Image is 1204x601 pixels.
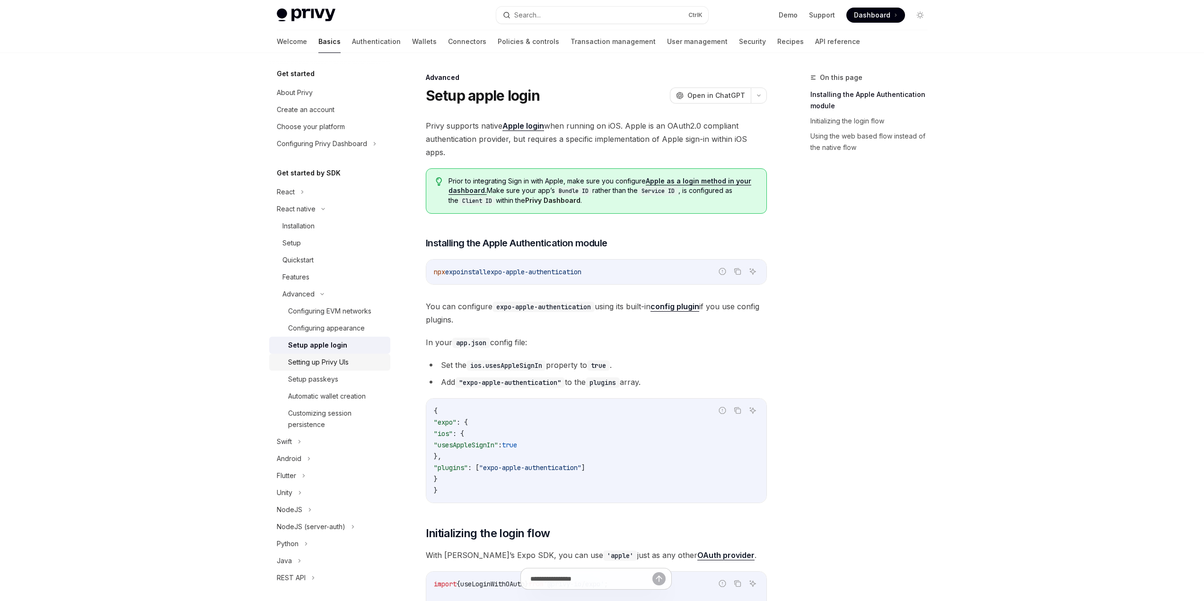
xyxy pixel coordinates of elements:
[434,418,457,427] span: "expo"
[282,237,301,249] div: Setup
[269,433,390,450] button: Swift
[426,73,767,82] div: Advanced
[586,377,620,388] code: plugins
[269,269,390,286] a: Features
[779,10,798,20] a: Demo
[269,286,390,303] button: Advanced
[448,176,756,206] span: Prior to integrating Sign in with Apple, make sure you configure Make sure your app’s rather than...
[277,68,315,79] h5: Get started
[457,418,468,427] span: : {
[277,453,301,464] div: Android
[434,486,438,495] span: }
[282,271,309,283] div: Features
[667,30,728,53] a: User management
[650,302,699,312] a: config plugin
[426,300,767,326] span: You can configure using its built-in if you use config plugins.
[716,404,729,417] button: Report incorrect code
[581,463,585,472] span: ]
[426,87,540,104] h1: Setup apple login
[277,538,299,549] div: Python
[810,87,935,113] a: Installing the Apple Authentication module
[269,337,390,354] a: Setup apple login
[288,374,338,385] div: Setup passkeys
[453,429,464,438] span: : {
[277,87,313,98] div: About Privy
[426,375,767,389] li: Add to the array.
[809,10,835,20] a: Support
[687,91,745,100] span: Open in ChatGPT
[269,569,390,586] button: REST API
[269,405,390,433] a: Customizing session persistence
[288,322,365,334] div: Configuring appearance
[277,555,292,566] div: Java
[445,268,460,276] span: expo
[277,9,335,22] img: light logo
[434,475,438,483] span: }
[277,504,302,515] div: NodeJS
[269,252,390,269] a: Quickstart
[854,10,890,20] span: Dashboard
[277,487,292,498] div: Unity
[455,377,565,388] code: "expo-apple-authentication"
[820,72,862,83] span: On this page
[288,305,371,317] div: Configuring EVM networks
[460,268,487,276] span: install
[731,265,744,278] button: Copy the contents from the code block
[269,303,390,320] a: Configuring EVM networks
[434,407,438,415] span: {
[498,441,502,449] span: :
[269,354,390,371] a: Setting up Privy UIs
[810,113,935,129] a: Initializing the login flow
[434,463,468,472] span: "plugins"
[318,30,341,53] a: Basics
[638,186,678,196] code: Service ID
[514,9,541,21] div: Search...
[282,254,314,266] div: Quickstart
[426,526,550,541] span: Initializing the login flow
[288,408,385,430] div: Customizing session persistence
[277,138,367,149] div: Configuring Privy Dashboard
[452,338,490,348] code: app.json
[434,441,498,449] span: "usesAppleSignIn"
[277,121,345,132] div: Choose your platform
[498,30,559,53] a: Policies & controls
[269,218,390,235] a: Installation
[815,30,860,53] a: API reference
[487,268,581,276] span: expo-apple-authentication
[571,30,656,53] a: Transaction management
[846,8,905,23] a: Dashboard
[670,87,751,104] button: Open in ChatGPT
[913,8,928,23] button: Toggle dark mode
[652,572,666,585] button: Send message
[466,360,546,371] code: ios.usesAppleSignIn
[434,268,445,276] span: npx
[426,549,767,562] span: With [PERSON_NAME]’s Expo SDK, you can use just as any other .
[269,235,390,252] a: Setup
[269,320,390,337] a: Configuring appearance
[530,568,652,589] input: Ask a question...
[269,135,390,152] button: Configuring Privy Dashboard
[352,30,401,53] a: Authentication
[269,183,390,200] button: React
[777,30,804,53] a: Recipes
[269,518,390,535] button: NodeJS (server-auth)
[269,484,390,501] button: Unity
[269,371,390,388] a: Setup passkeys
[282,288,315,300] div: Advanced
[555,186,592,196] code: Bundle ID
[426,119,767,159] span: Privy supports native when running on iOS. Apple is an OAuth2.0 compliant authentication provider...
[603,550,637,561] code: 'apple'
[502,441,517,449] span: true
[747,265,759,278] button: Ask AI
[277,203,316,215] div: React native
[502,121,544,131] a: Apple login
[269,467,390,484] button: Flutter
[269,101,390,118] a: Create an account
[277,572,306,584] div: REST API
[426,236,607,250] span: Installing the Apple Authentication module
[269,450,390,467] button: Android
[434,429,453,438] span: "ios"
[434,452,441,461] span: },
[269,200,390,218] button: React native
[731,404,744,417] button: Copy the contents from the code block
